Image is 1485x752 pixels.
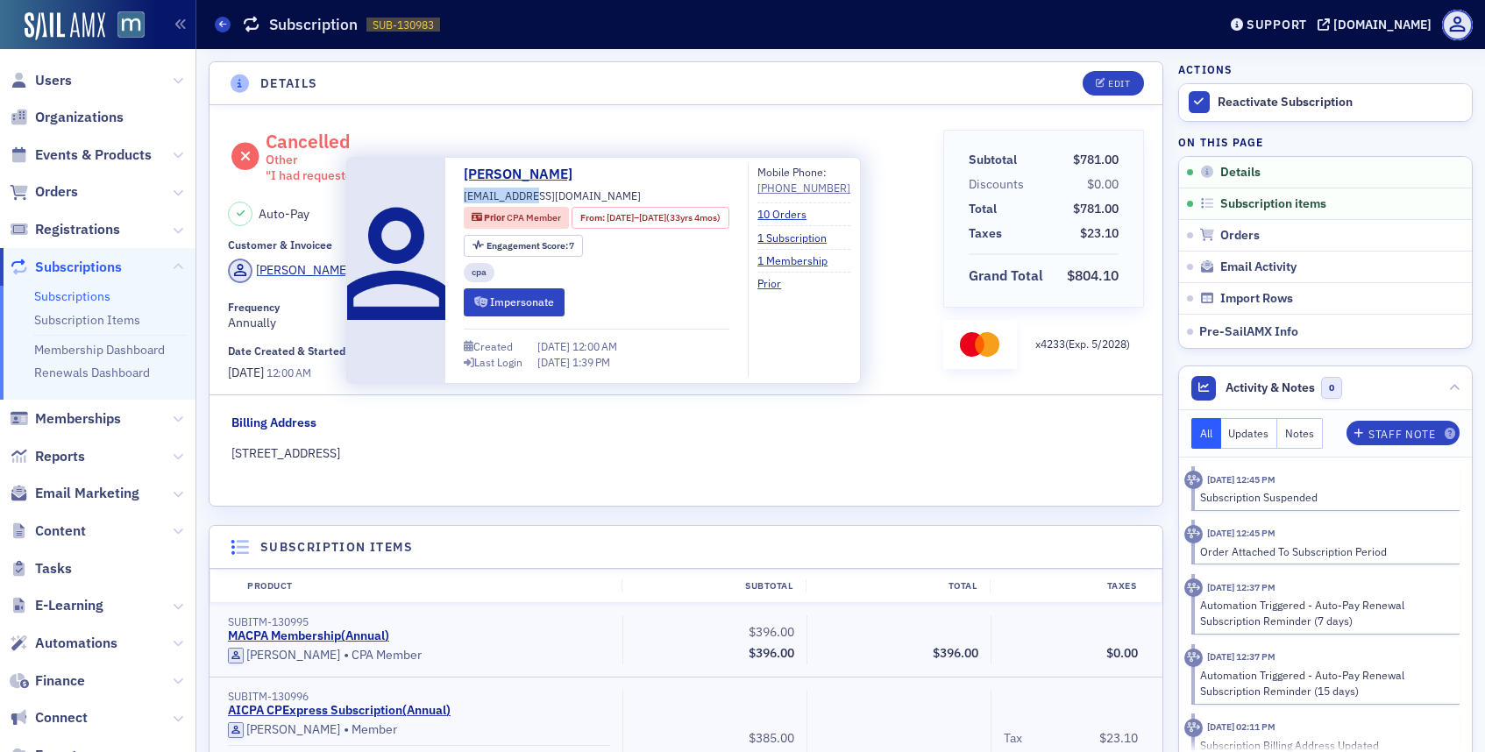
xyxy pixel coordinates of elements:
span: Automations [35,634,117,653]
time: 7/1/2025 12:45 PM [1207,473,1275,486]
button: Impersonate [464,288,565,316]
span: Organizations [35,108,124,127]
span: Content [35,521,86,541]
div: Last Login [474,358,522,367]
span: 12:00 AM [572,339,617,353]
time: 6/16/2025 12:37 PM [1207,650,1275,663]
span: Tasks [35,559,72,578]
h4: Details [260,74,318,93]
span: Details [1220,165,1261,181]
span: Email Activity [1220,259,1297,275]
img: SailAMX [25,12,105,40]
div: Annually [228,301,931,332]
span: Taxes [969,224,1008,243]
a: 10 Orders [757,206,820,222]
a: Email Marketing [10,484,139,503]
span: Email Marketing [35,484,139,503]
span: Finance [35,671,85,691]
span: Subtotal [969,151,1023,169]
span: From : [580,211,607,225]
span: $804.10 [1067,266,1119,284]
a: Users [10,71,72,90]
h4: On this page [1178,134,1473,150]
a: 1 Membership [757,252,841,268]
span: Grand Total [969,266,1049,287]
span: CPA Member [507,211,561,223]
a: Connect [10,708,88,727]
div: Frequency [228,301,280,314]
a: [PERSON_NAME] [228,648,340,663]
button: Updates [1221,418,1278,449]
button: [DOMAIN_NAME] [1318,18,1438,31]
a: [PERSON_NAME] [464,164,586,185]
div: Product [235,579,622,593]
div: [PHONE_NUMBER] [757,180,850,195]
div: Subscription Suspended [1200,489,1448,505]
div: Prior: Prior: CPA Member [464,207,569,229]
div: [STREET_ADDRESS] [231,444,1141,463]
div: Support [1247,17,1307,32]
span: Activity & Notes [1226,379,1315,397]
div: Member [228,721,610,739]
div: Automation Triggered - Auto-Pay Renewal Subscription Reminder (15 days) [1200,667,1448,699]
a: View Homepage [105,11,145,41]
a: Prior CPA Member [472,211,561,225]
div: Other [266,153,821,168]
a: Orders [10,182,78,202]
div: Subtotal [622,579,806,593]
div: Date Created & Started [228,344,345,358]
div: SUBITM-130996 [228,690,610,703]
div: Order Attached To Subscription Period [1200,543,1448,559]
div: [PERSON_NAME] [246,648,340,663]
button: All [1191,418,1221,449]
div: Subtotal [969,151,1017,169]
span: 1:39 PM [572,355,610,369]
time: 6/24/2025 12:37 PM [1207,581,1275,593]
span: [DATE] [537,355,572,369]
div: Taxes [990,579,1149,593]
div: [DOMAIN_NAME] [1333,17,1432,32]
a: Registrations [10,220,120,239]
button: Staff Note [1346,421,1460,445]
span: $396.00 [749,624,794,640]
span: Orders [35,182,78,202]
button: Edit [1083,71,1143,96]
div: Mobile Phone: [757,164,850,196]
h1: Subscription [269,14,358,35]
div: Total [806,579,990,593]
span: • [344,647,349,664]
span: [DATE] [607,211,634,223]
span: Pre-SailAMX Info [1199,323,1298,339]
a: AICPA CPExpress Subscription(Annual) [228,703,451,719]
span: 0 [1321,377,1343,399]
div: Activity [1184,578,1203,597]
button: Notes [1277,418,1323,449]
a: Subscription Items [34,312,140,328]
span: Events & Products [35,145,152,165]
a: MACPA Membership(Annual) [228,628,389,644]
span: $781.00 [1073,152,1119,167]
div: Activity [1184,719,1203,737]
a: Membership Dashboard [34,342,165,358]
span: Reports [35,447,85,466]
span: [DATE] [537,339,572,353]
span: $0.00 [1087,176,1119,192]
span: Auto-Pay [259,205,309,223]
div: 7 [487,241,575,251]
div: From: 1992-02-03 00:00:00 [572,207,728,229]
span: $23.10 [1099,730,1138,746]
span: Orders [1220,228,1260,244]
a: Renewals Dashboard [34,365,150,380]
div: Activity [1184,471,1203,489]
span: $385.00 [749,730,794,746]
span: Registrations [35,220,120,239]
div: Created [473,342,513,351]
div: SUBITM-130995 [228,615,610,628]
span: $0.00 [1106,645,1138,661]
a: Content [10,521,86,541]
div: Cancelled [266,130,821,183]
span: $23.10 [1080,225,1119,241]
span: • [344,721,349,739]
a: Subscriptions [34,288,110,304]
div: Customer & Invoicee [228,238,332,252]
